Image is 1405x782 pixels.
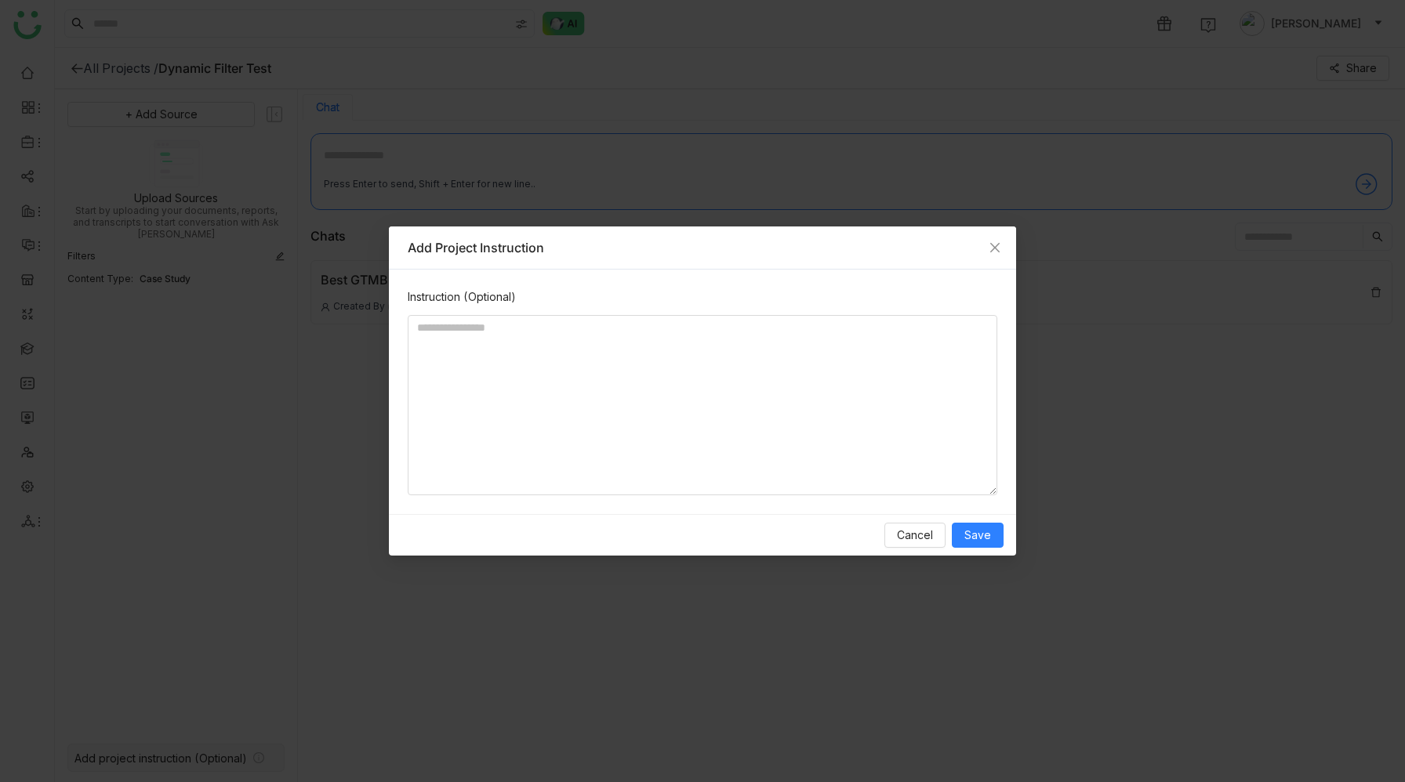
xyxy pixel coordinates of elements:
button: Cancel [884,523,946,548]
div: Instruction (Optional) [408,288,997,306]
div: Add Project Instruction [408,239,997,256]
span: Cancel [897,527,933,544]
button: Close [974,226,1016,269]
button: Save [952,523,1004,548]
span: Save [964,527,991,544]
